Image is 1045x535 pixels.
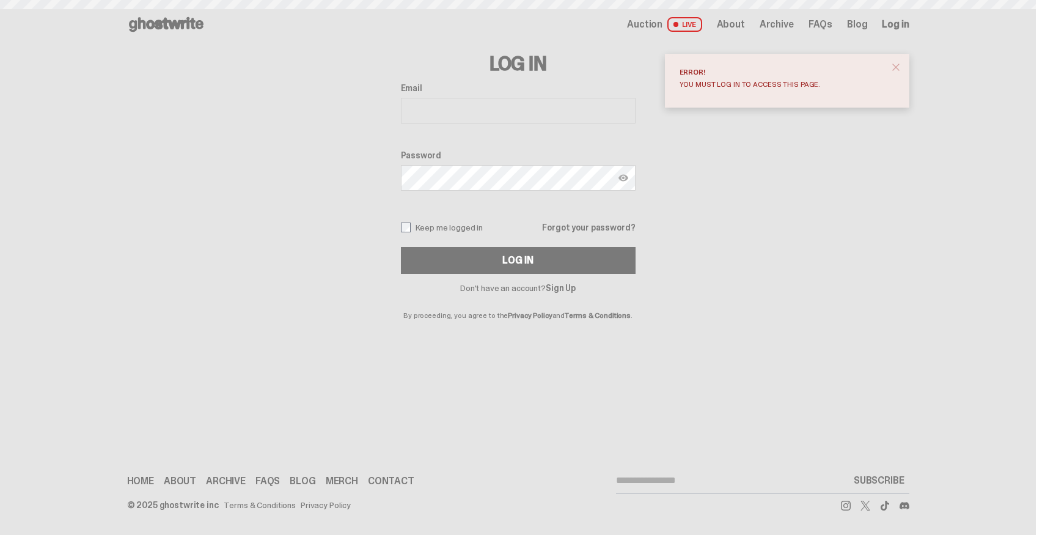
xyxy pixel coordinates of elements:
a: Terms & Conditions [565,311,631,320]
div: You must log in to access this page. [680,81,885,88]
a: About [717,20,745,29]
span: LIVE [667,17,702,32]
p: By proceeding, you agree to the and . [401,292,636,319]
a: Blog [847,20,867,29]
a: About [164,476,196,486]
div: © 2025 ghostwrite inc [127,501,219,509]
label: Keep me logged in [401,223,483,232]
a: Contact [368,476,414,486]
span: Auction [627,20,662,29]
a: Blog [290,476,315,486]
a: Privacy Policy [508,311,552,320]
a: FAQs [809,20,832,29]
a: FAQs [255,476,280,486]
p: Don't have an account? [401,284,636,292]
a: Auction LIVE [627,17,702,32]
h3: Log In [401,54,636,73]
a: Merch [326,476,358,486]
img: Show password [618,173,628,183]
a: Log in [882,20,909,29]
a: Archive [206,476,246,486]
label: Email [401,83,636,93]
a: Terms & Conditions [224,501,296,509]
a: Privacy Policy [301,501,351,509]
button: SUBSCRIBE [849,468,909,493]
a: Archive [760,20,794,29]
button: Log In [401,247,636,274]
div: Log In [502,256,533,265]
button: close [885,56,907,78]
a: Sign Up [546,282,576,293]
a: Forgot your password? [542,223,635,232]
div: Error! [680,68,885,76]
input: Keep me logged in [401,223,411,232]
label: Password [401,150,636,160]
a: Home [127,476,154,486]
